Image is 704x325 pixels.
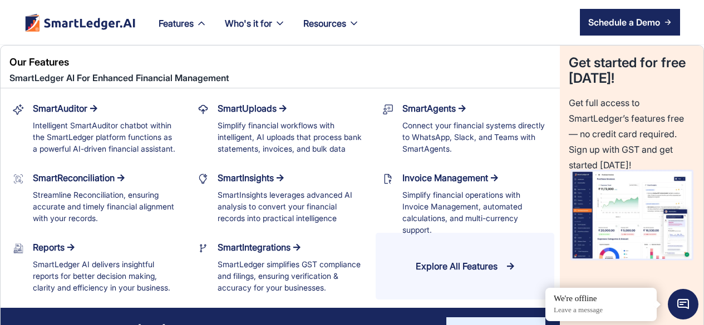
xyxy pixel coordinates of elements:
a: SmartIntegrationsSmartLedger simplifies GST compliance and filings, ensuring verification & accur... [191,233,370,299]
a: Invoice ManagementSimplify financial operations with Invoice Management, automated calculations, ... [376,163,555,230]
div: Our Features [9,54,560,70]
div: Who's it for [216,16,294,44]
div: We're offline [554,293,648,304]
img: arrow right icon [664,19,671,26]
a: SmartAgentsConnect your financial systems directly to WhatsApp, Slack, and Teams with SmartAgents. [376,94,555,161]
a: SmartInsightsSmartInsights leverages advanced AI analysis to convert your financial records into ... [191,163,370,230]
div: Explore All Features [416,258,498,274]
div: Resources [303,16,346,31]
div: Resources [294,16,368,44]
div: SmartReconciliation [33,170,115,186]
span: Chat Widget [668,289,698,319]
div: Simplify financial workflows with intelligent, AI uploads that process bank statements, invoices,... [218,119,363,154]
div: SmartAgents [402,101,456,116]
div: Connect your financial systems directly to WhatsApp, Slack, and Teams with SmartAgents. [402,119,548,154]
div: Streamline Reconciliation, ensuring accurate and timely financial alignment with your records. [33,189,179,224]
div: Schedule a Demo [588,16,660,29]
div: SmartAuditor [33,101,87,116]
a: ReportsSmartLedger AI delivers insightful reports for better decision making, clarity and efficie... [6,233,185,299]
a: SmartUploadsSimplify financial workflows with intelligent, AI uploads that process bank statement... [191,94,370,161]
a: SmartReconciliationStreamline Reconciliation, ensuring accurate and timely financial alignment wi... [6,163,185,230]
div: SmartIntegrations [218,239,291,255]
div: SmartUploads [218,101,277,116]
img: footer logo [24,13,136,32]
div: Reports [33,239,65,255]
a: home [24,13,136,32]
div: SmartLedger AI For Enhanced Financial Management [9,70,560,88]
div: Simplify financial operations with Invoice Management, automated calculations, and multi-currency... [402,189,548,236]
div: Invoice Management [402,170,488,186]
div: SmartInsights leverages advanced AI analysis to convert your financial records into practical int... [218,189,363,224]
div: Get full access to SmartLedger’s features free — no credit card required. Sign up with GST and ge... [569,95,695,138]
p: Leave a message [554,306,648,315]
a: SmartAuditorIntelligent SmartAuditor chatbot within the SmartLedger platform functions as a power... [6,94,185,161]
a: Schedule a Demo [580,9,680,36]
a: Explore All Features [376,233,555,299]
div: Features [150,16,216,44]
div: SmartLedger AI delivers insightful reports for better decision making, clarity and efficiency in ... [33,258,179,293]
div: SmartLedger simplifies GST compliance and filings, ensuring verification & accuracy for your busi... [218,258,363,293]
div: Who's it for [225,16,272,31]
div: Get started for free [DATE]! [569,55,695,86]
div: Features [159,16,194,31]
div: Intelligent SmartAuditor chatbot within the SmartLedger platform functions as a powerful AI-drive... [33,119,179,154]
div: SmartInsights [218,170,274,186]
